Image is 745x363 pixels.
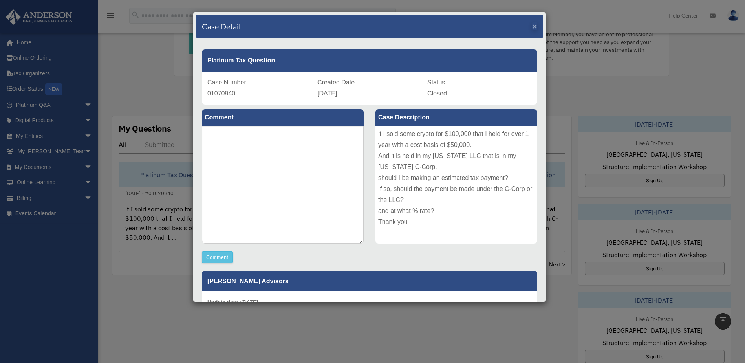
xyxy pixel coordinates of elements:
div: if I sold some crypto for $100,000 that I held for over 1 year with a cost basis of $50,000. And ... [375,126,537,244]
span: × [532,22,537,31]
label: Comment [202,109,364,126]
span: Closed [427,90,447,97]
small: [DATE] [207,299,258,305]
b: Update date : [207,299,241,305]
label: Case Description [375,109,537,126]
span: [DATE] [317,90,337,97]
span: 01070940 [207,90,235,97]
button: Close [532,22,537,30]
div: Platinum Tax Question [202,49,537,71]
span: Created Date [317,79,355,86]
button: Comment [202,251,233,263]
span: Status [427,79,445,86]
p: [PERSON_NAME] Advisors [202,271,537,291]
span: Case Number [207,79,246,86]
h4: Case Detail [202,21,241,32]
